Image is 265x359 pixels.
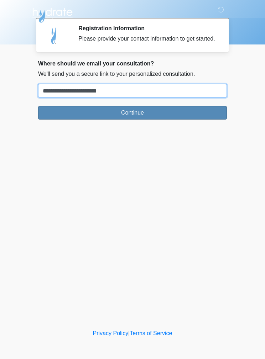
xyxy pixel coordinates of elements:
[38,70,227,78] p: We'll send you a secure link to your personalized consultation.
[128,330,130,336] a: |
[93,330,129,336] a: Privacy Policy
[31,5,74,23] img: Hydrate IV Bar - Flagstaff Logo
[38,60,227,67] h2: Where should we email your consultation?
[78,35,216,43] div: Please provide your contact information to get started.
[43,25,65,46] img: Agent Avatar
[130,330,172,336] a: Terms of Service
[38,106,227,120] button: Continue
